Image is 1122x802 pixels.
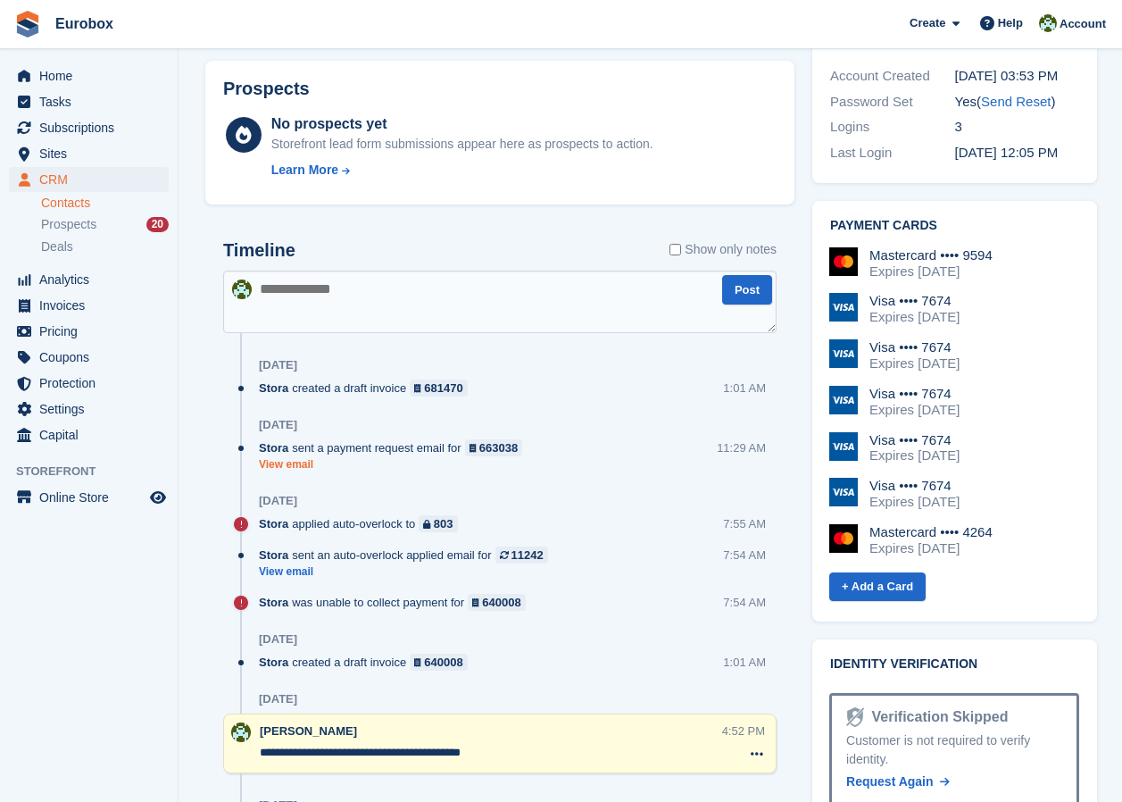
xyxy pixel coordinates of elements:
div: Password Set [830,92,955,113]
a: menu [9,293,169,318]
div: Expires [DATE] [869,494,960,510]
span: Stora [259,380,288,397]
div: 11242 [511,547,544,564]
div: [DATE] [259,358,297,372]
div: applied auto-overlock to [259,515,467,532]
a: menu [9,345,169,370]
span: Stora [259,547,288,564]
a: 681470 [410,380,468,397]
div: No prospects yet [271,113,653,135]
div: Expires [DATE] [869,309,960,325]
span: Stora [259,594,288,611]
img: Identity Verification Ready [846,707,864,727]
div: 1:01 AM [723,380,766,397]
div: 640008 [482,594,520,611]
a: Prospects 20 [41,215,169,234]
img: Mastercard Logo [829,524,858,553]
span: Settings [39,397,146,422]
span: Stora [259,439,288,456]
div: 7:55 AM [723,515,766,532]
div: [DATE] [259,632,297,647]
span: Stora [259,654,288,671]
h2: Timeline [223,240,295,261]
img: Visa Logo [829,386,858,414]
h2: Identity verification [830,657,1079,672]
div: 7:54 AM [723,594,766,611]
span: Tasks [39,89,146,114]
div: Mastercard •••• 4264 [869,524,993,540]
a: menu [9,63,169,88]
span: Home [39,63,146,88]
a: Request Again [846,773,950,791]
a: menu [9,485,169,510]
span: ( ) [977,94,1055,109]
div: [DATE] [259,418,297,432]
div: Last Login [830,143,955,163]
div: Verification Skipped [864,706,1008,728]
input: Show only notes [669,240,681,259]
span: Request Again [846,774,934,789]
h2: Prospects [223,79,310,99]
span: Help [998,14,1023,32]
div: 7:54 AM [723,547,766,564]
div: Customer is not required to verify identity. [846,731,1062,769]
div: Learn More [271,161,338,180]
span: Account [1060,15,1106,33]
div: 4:52 PM [722,723,765,739]
div: 681470 [424,380,462,397]
div: Mastercard •••• 9594 [869,247,993,263]
button: Post [722,275,772,305]
div: Expires [DATE] [869,447,960,464]
a: menu [9,371,169,396]
img: Lorna Russell [232,280,252,299]
span: Analytics [39,267,146,292]
span: [PERSON_NAME] [260,724,357,738]
span: Storefront [16,463,178,480]
div: 3 [955,117,1080,138]
time: 2023-02-05 12:05:35 UTC [955,145,1059,160]
div: 11:29 AM [717,439,766,456]
a: Contacts [41,195,169,212]
div: was unable to collect payment for [259,594,535,611]
div: Expires [DATE] [869,355,960,372]
div: Expires [DATE] [869,402,960,418]
a: Deals [41,238,169,256]
span: Capital [39,422,146,447]
a: Eurobox [48,9,121,38]
span: Coupons [39,345,146,370]
div: Yes [955,92,1080,113]
span: Sites [39,141,146,166]
img: Lorna Russell [1039,14,1057,32]
img: Mastercard Logo [829,247,858,276]
div: [DATE] [259,692,297,706]
a: View email [259,457,531,472]
div: Visa •••• 7674 [869,432,960,448]
span: Invoices [39,293,146,318]
span: Subscriptions [39,115,146,140]
h2: Payment cards [830,219,1079,233]
a: menu [9,141,169,166]
img: Lorna Russell [231,723,251,742]
img: Visa Logo [829,432,858,461]
a: menu [9,422,169,447]
a: 803 [419,515,457,532]
div: Expires [DATE] [869,540,993,556]
label: Show only notes [669,240,777,259]
a: menu [9,89,169,114]
div: Expires [DATE] [869,263,993,280]
div: Visa •••• 7674 [869,386,960,402]
span: Prospects [41,216,96,233]
div: Visa •••• 7674 [869,339,960,355]
div: 663038 [479,439,518,456]
div: 20 [146,217,169,232]
a: 640008 [410,654,468,671]
a: Preview store [147,487,169,508]
div: [DATE] [259,494,297,508]
span: Create [910,14,945,32]
div: created a draft invoice [259,380,477,397]
span: Pricing [39,319,146,344]
a: 640008 [468,594,526,611]
div: Storefront lead form submissions appear here as prospects to action. [271,135,653,154]
span: CRM [39,167,146,192]
a: menu [9,167,169,192]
